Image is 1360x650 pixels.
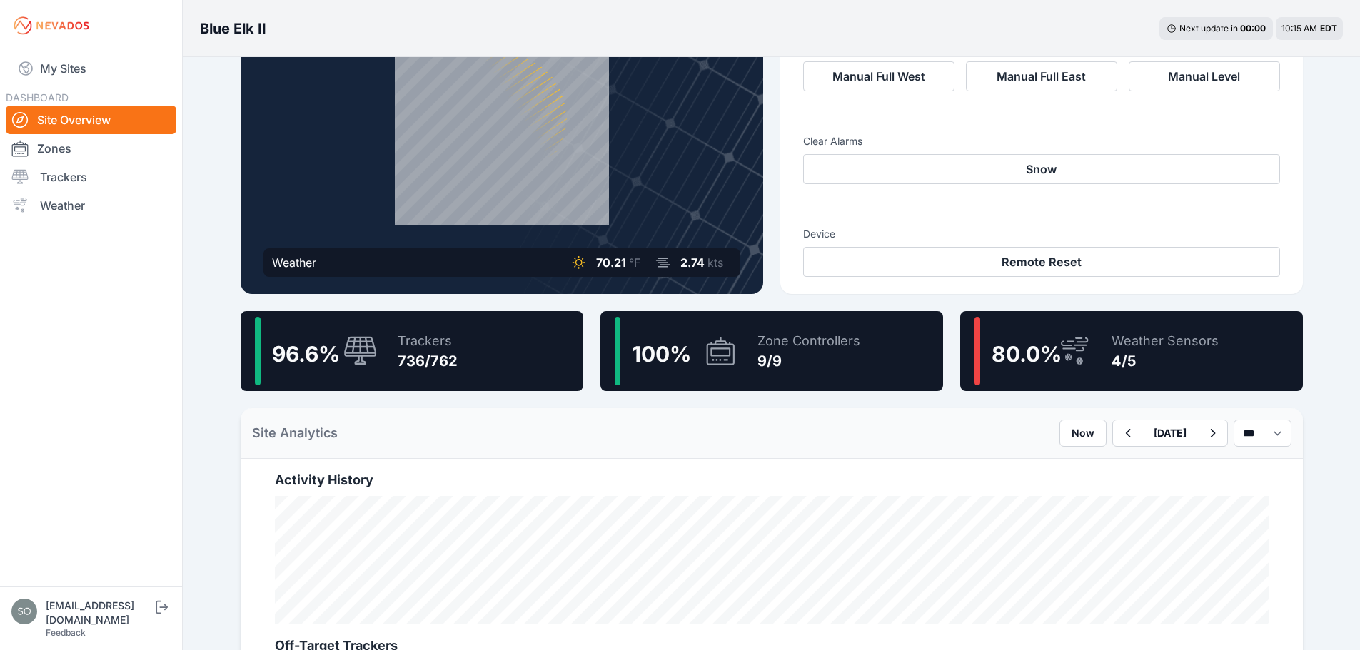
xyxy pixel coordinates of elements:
h2: Activity History [275,470,1269,490]
h2: Site Analytics [252,423,338,443]
button: Snow [803,154,1280,184]
span: 10:15 AM [1281,23,1317,34]
a: 80.0%Weather Sensors4/5 [960,311,1303,391]
a: 100%Zone Controllers9/9 [600,311,943,391]
span: Next update in [1179,23,1238,34]
span: 100 % [632,341,691,367]
a: Site Overview [6,106,176,134]
img: Nevados [11,14,91,37]
div: 4/5 [1112,351,1219,371]
div: Weather Sensors [1112,331,1219,351]
span: °F [629,255,640,270]
div: 9/9 [757,351,860,371]
nav: Breadcrumb [200,10,266,47]
span: 70.21 [596,255,626,270]
h3: Clear Alarms [803,134,1280,148]
div: Weather [272,254,316,271]
a: Weather [6,191,176,220]
button: Manual Full West [803,61,954,91]
span: kts [707,255,723,270]
button: Remote Reset [803,247,1280,277]
div: Zone Controllers [757,331,860,351]
div: [EMAIL_ADDRESS][DOMAIN_NAME] [46,599,153,627]
a: Zones [6,134,176,163]
button: Now [1059,420,1107,447]
button: [DATE] [1142,420,1198,446]
span: EDT [1320,23,1337,34]
button: Manual Full East [966,61,1117,91]
div: 736/762 [398,351,458,371]
div: 00 : 00 [1240,23,1266,34]
span: DASHBOARD [6,91,69,103]
span: 2.74 [680,255,705,270]
button: Manual Level [1129,61,1280,91]
h3: Blue Elk II [200,19,266,39]
img: solarae@invenergy.com [11,599,37,624]
a: My Sites [6,51,176,86]
h3: Device [803,227,1280,241]
a: 96.6%Trackers736/762 [241,311,583,391]
span: 96.6 % [272,341,340,367]
a: Feedback [46,627,86,638]
span: 80.0 % [992,341,1062,367]
div: Trackers [398,331,458,351]
a: Trackers [6,163,176,191]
